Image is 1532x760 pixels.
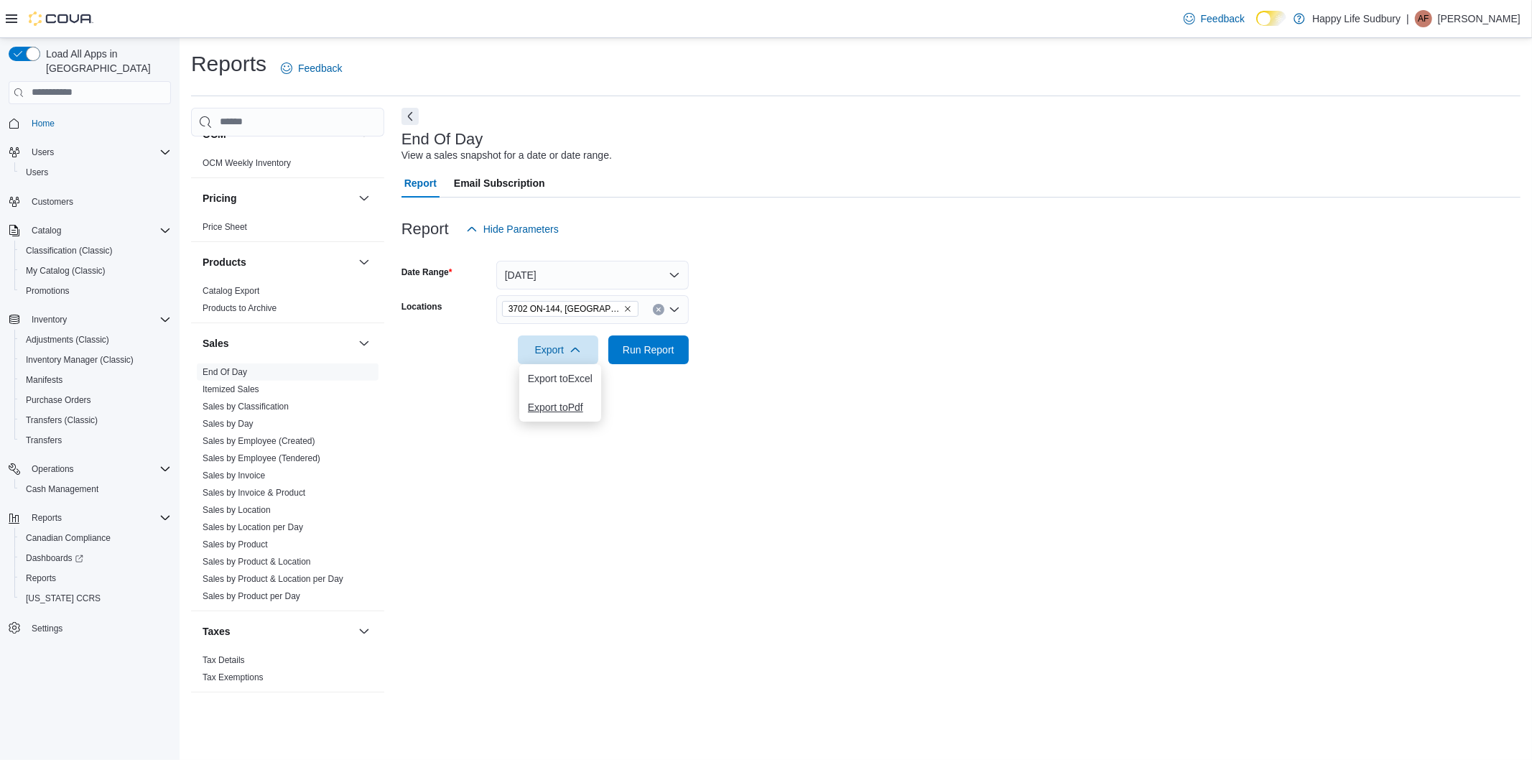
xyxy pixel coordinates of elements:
a: Transfers (Classic) [20,412,103,429]
a: Feedback [1178,4,1250,33]
button: My Catalog (Classic) [14,261,177,281]
span: Home [32,118,55,129]
span: Export to Pdf [528,402,593,413]
div: OCM [191,154,384,177]
h1: Reports [191,50,266,78]
button: [DATE] [496,261,689,289]
span: Inventory Manager (Classic) [20,351,171,369]
h3: Sales [203,336,229,351]
span: Promotions [26,285,70,297]
span: Price Sheet [203,221,247,233]
span: Canadian Compliance [26,532,111,544]
span: Sales by Employee (Created) [203,435,315,447]
span: Dark Mode [1256,26,1257,27]
a: Canadian Compliance [20,529,116,547]
button: Remove 3702 ON-144, Chelmsford from selection in this group [623,305,632,313]
span: Transfers (Classic) [20,412,171,429]
span: Adjustments (Classic) [20,331,171,348]
span: Manifests [26,374,62,386]
button: Inventory Manager (Classic) [14,350,177,370]
div: Products [191,282,384,323]
span: Reports [26,509,171,527]
button: Cash Management [14,479,177,499]
span: Users [26,167,48,178]
button: Adjustments (Classic) [14,330,177,350]
span: Users [26,144,171,161]
a: Sales by Invoice [203,471,265,481]
a: Promotions [20,282,75,300]
span: Promotions [20,282,171,300]
button: Manifests [14,370,177,390]
span: Export to Excel [528,373,593,384]
span: Sales by Location [203,504,271,516]
button: Catalog [3,221,177,241]
span: Hide Parameters [483,222,559,236]
span: Dashboards [26,552,83,564]
span: End Of Day [203,366,247,378]
span: Sales by Employee (Tendered) [203,453,320,464]
span: Tax Exemptions [203,672,264,683]
span: 3702 ON-144, [GEOGRAPHIC_DATA] [509,302,621,316]
span: Sales by Location per Day [203,522,303,533]
button: Run Report [608,335,689,364]
a: Adjustments (Classic) [20,331,115,348]
span: Purchase Orders [20,391,171,409]
a: Sales by Classification [203,402,289,412]
button: Products [203,255,353,269]
label: Date Range [401,267,452,278]
span: Load All Apps in [GEOGRAPHIC_DATA] [40,47,171,75]
a: Sales by Product per Day [203,591,300,601]
button: Users [14,162,177,182]
span: Transfers (Classic) [26,414,98,426]
button: Pricing [203,191,353,205]
span: Adjustments (Classic) [26,334,109,346]
a: Itemized Sales [203,384,259,394]
span: Sales by Product per Day [203,590,300,602]
button: Users [3,142,177,162]
div: View a sales snapshot for a date or date range. [401,148,612,163]
span: Washington CCRS [20,590,171,607]
nav: Complex example [9,107,171,676]
span: Customers [32,196,73,208]
span: My Catalog (Classic) [26,265,106,277]
a: Sales by Product & Location per Day [203,574,343,584]
a: Price Sheet [203,222,247,232]
span: Inventory Manager (Classic) [26,354,134,366]
button: Home [3,113,177,134]
span: Cash Management [20,481,171,498]
span: Run Report [623,343,674,357]
a: Dashboards [14,548,177,568]
span: Feedback [298,61,342,75]
span: [US_STATE] CCRS [26,593,101,604]
span: Sales by Product [203,539,268,550]
span: Classification (Classic) [20,242,171,259]
a: Purchase Orders [20,391,97,409]
a: Sales by Location per Day [203,522,303,532]
span: Canadian Compliance [20,529,171,547]
div: Pricing [191,218,384,241]
a: Users [20,164,54,181]
button: Hide Parameters [460,215,565,244]
span: My Catalog (Classic) [20,262,171,279]
button: Promotions [14,281,177,301]
span: Sales by Classification [203,401,289,412]
a: Customers [26,193,79,210]
button: Inventory [3,310,177,330]
span: Catalog [32,225,61,236]
button: Products [356,254,373,271]
button: Classification (Classic) [14,241,177,261]
h3: Products [203,255,246,269]
span: Inventory [32,314,67,325]
a: Sales by Employee (Created) [203,436,315,446]
span: Dashboards [20,550,171,567]
span: Operations [32,463,74,475]
button: Next [401,108,419,125]
span: Feedback [1201,11,1245,26]
span: Sales by Product & Location per Day [203,573,343,585]
button: Operations [26,460,80,478]
span: Users [20,164,171,181]
button: Inventory [26,311,73,328]
span: Reports [32,512,62,524]
h3: End Of Day [401,131,483,148]
p: Happy Life Sudbury [1312,10,1401,27]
